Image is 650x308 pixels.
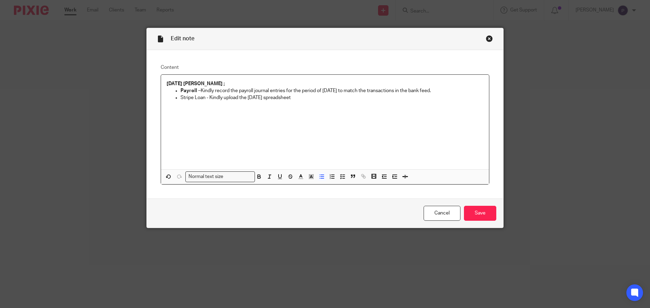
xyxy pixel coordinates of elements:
p: Kindly record the payroll journal entries for the period of [DATE] to match the transactions in t... [180,87,484,94]
input: Search for option [225,173,250,180]
div: Search for option [185,171,255,182]
label: Content [161,64,490,71]
strong: Payroll – [180,88,201,93]
div: Close this dialog window [486,35,493,42]
p: Stripe Loan - Kindly upload the [DATE] spreadsheet [180,94,484,101]
a: Cancel [424,206,460,221]
span: Normal text size [187,173,225,180]
input: Save [464,206,496,221]
strong: [DATE] [PERSON_NAME] ; [167,81,225,86]
span: Edit note [171,36,194,41]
